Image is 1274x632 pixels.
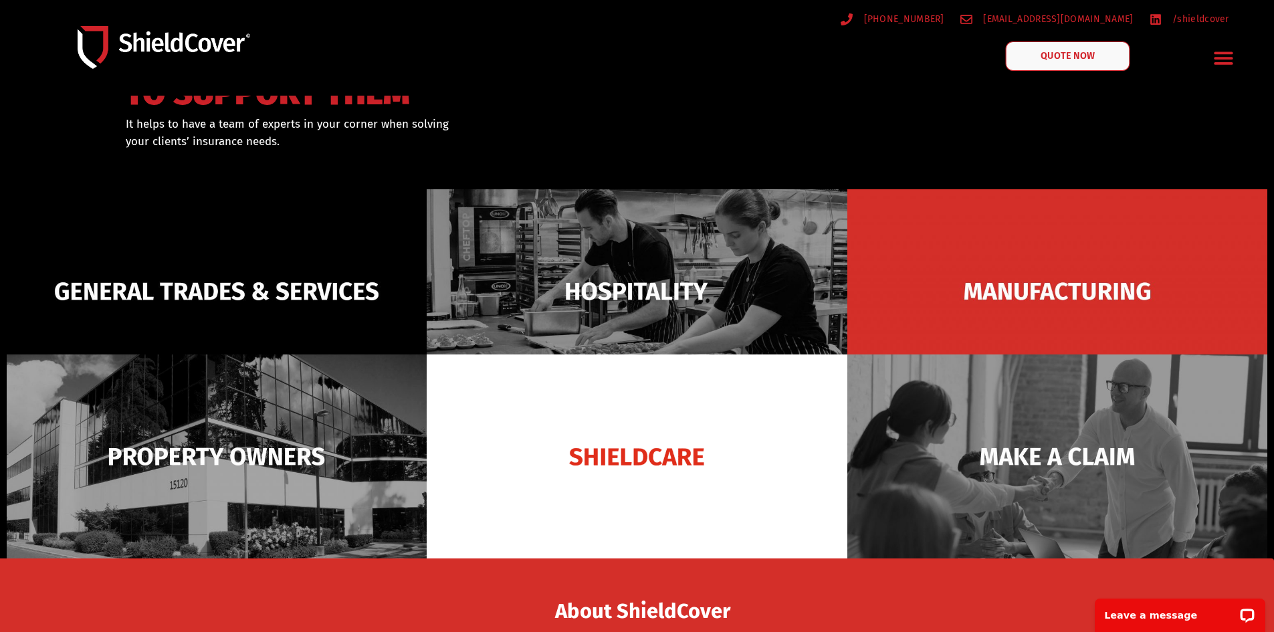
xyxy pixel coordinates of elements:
[960,11,1134,27] a: [EMAIL_ADDRESS][DOMAIN_NAME]
[861,11,944,27] span: [PHONE_NUMBER]
[126,116,706,150] div: It helps to have a team of experts in your corner when solving
[1208,42,1240,74] div: Menu Toggle
[841,11,944,27] a: [PHONE_NUMBER]
[126,133,706,150] p: your clients’ insurance needs.
[1041,51,1094,61] span: QUOTE NOW
[555,603,730,620] span: About ShieldCover
[1005,41,1130,71] a: QUOTE NOW
[1169,11,1229,27] span: /shieldcover
[980,11,1133,27] span: [EMAIL_ADDRESS][DOMAIN_NAME]
[78,26,250,68] img: Shield-Cover-Underwriting-Australia-logo-full
[555,607,730,621] a: About ShieldCover
[1150,11,1229,27] a: /shieldcover
[1086,590,1274,632] iframe: LiveChat chat widget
